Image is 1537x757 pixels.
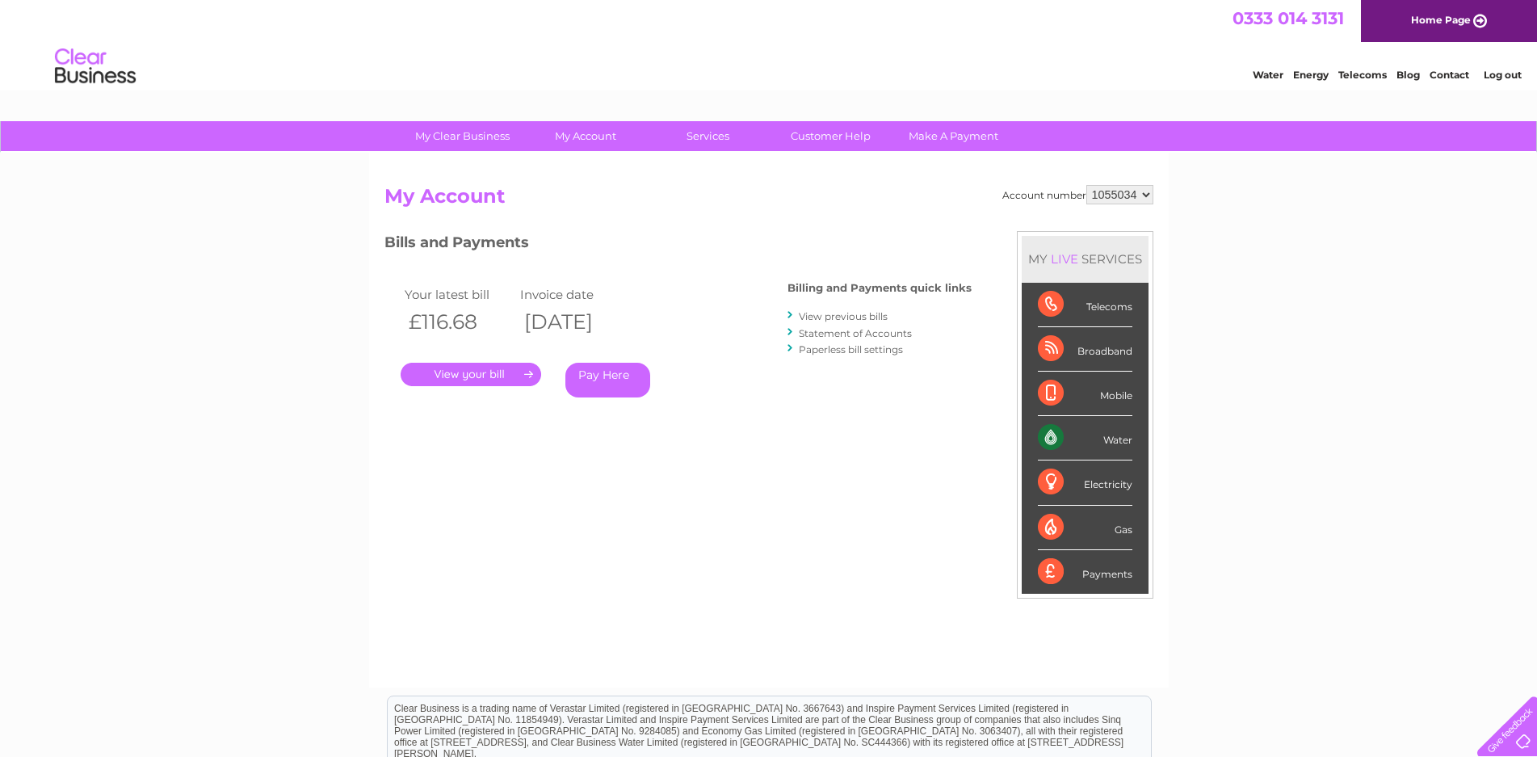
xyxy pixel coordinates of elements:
[1038,283,1132,327] div: Telecoms
[54,42,136,91] img: logo.png
[1396,69,1420,81] a: Blog
[799,343,903,355] a: Paperless bill settings
[565,363,650,397] a: Pay Here
[388,9,1151,78] div: Clear Business is a trading name of Verastar Limited (registered in [GEOGRAPHIC_DATA] No. 3667643...
[1038,327,1132,372] div: Broadband
[401,363,541,386] a: .
[1233,8,1344,28] a: 0333 014 3131
[1484,69,1522,81] a: Log out
[1038,372,1132,416] div: Mobile
[641,121,775,151] a: Services
[1038,461,1132,505] div: Electricity
[799,310,888,322] a: View previous bills
[516,284,632,305] td: Invoice date
[1038,416,1132,461] div: Water
[1430,69,1469,81] a: Contact
[764,121,897,151] a: Customer Help
[516,305,632,339] th: [DATE]
[1048,251,1081,267] div: LIVE
[396,121,529,151] a: My Clear Business
[1338,69,1387,81] a: Telecoms
[384,231,972,259] h3: Bills and Payments
[1293,69,1329,81] a: Energy
[401,284,517,305] td: Your latest bill
[1022,236,1149,282] div: MY SERVICES
[519,121,652,151] a: My Account
[887,121,1020,151] a: Make A Payment
[1002,185,1153,204] div: Account number
[1038,506,1132,550] div: Gas
[401,305,517,339] th: £116.68
[799,327,912,339] a: Statement of Accounts
[384,185,1153,216] h2: My Account
[1038,550,1132,594] div: Payments
[1253,69,1283,81] a: Water
[787,282,972,294] h4: Billing and Payments quick links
